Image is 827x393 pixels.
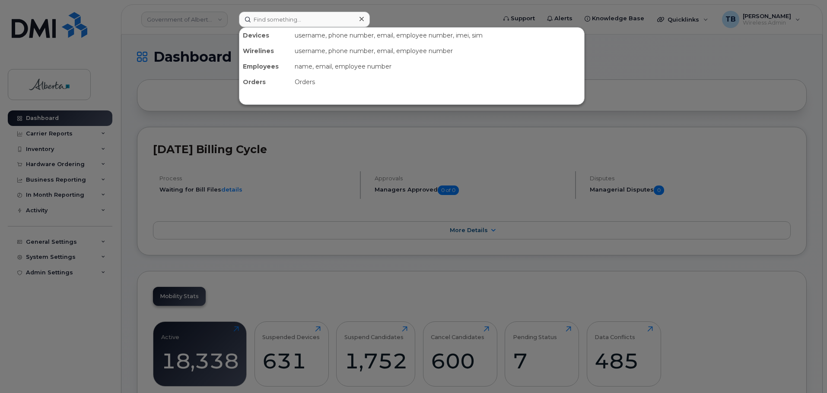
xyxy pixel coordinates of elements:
[291,59,584,74] div: name, email, employee number
[291,43,584,59] div: username, phone number, email, employee number
[291,28,584,43] div: username, phone number, email, employee number, imei, sim
[291,74,584,90] div: Orders
[239,43,291,59] div: Wirelines
[239,28,291,43] div: Devices
[239,74,291,90] div: Orders
[239,59,291,74] div: Employees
